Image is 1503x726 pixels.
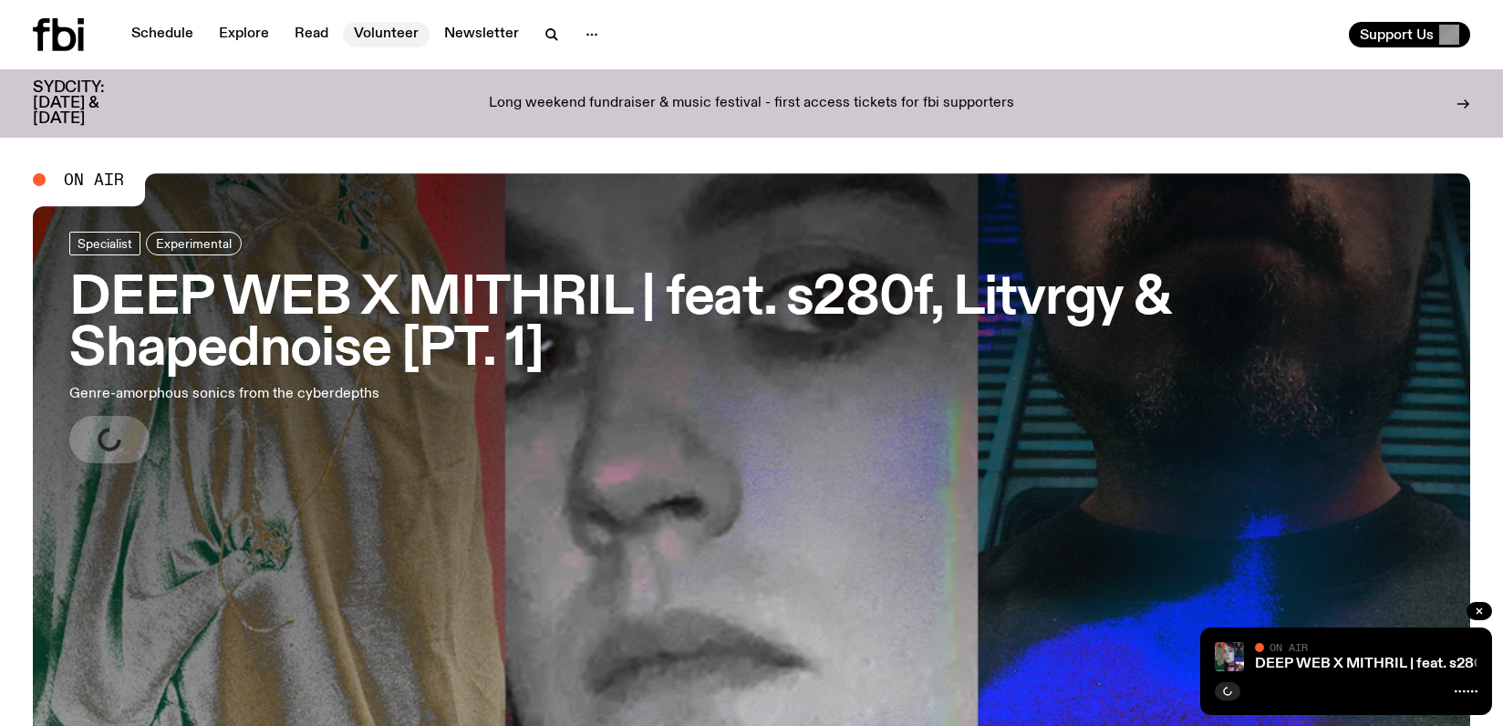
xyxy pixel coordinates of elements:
a: Schedule [120,22,204,47]
a: Specialist [69,232,140,255]
span: Experimental [156,236,232,250]
a: Read [284,22,339,47]
button: Support Us [1349,22,1470,47]
span: Specialist [78,236,132,250]
a: DEEP WEB X MITHRIL | feat. s280f, Litvrgy & Shapednoise [PT. 1]Genre-amorphous sonics from the cy... [69,232,1434,463]
a: Explore [208,22,280,47]
span: On Air [1270,641,1308,653]
span: Support Us [1360,26,1434,43]
a: Volunteer [343,22,430,47]
p: Genre-amorphous sonics from the cyberdepths [69,383,536,405]
a: Newsletter [433,22,530,47]
h3: DEEP WEB X MITHRIL | feat. s280f, Litvrgy & Shapednoise [PT. 1] [69,274,1434,376]
h3: SYDCITY: [DATE] & [DATE] [33,80,150,127]
a: Experimental [146,232,242,255]
span: On Air [64,171,124,188]
p: Long weekend fundraiser & music festival - first access tickets for fbi supporters [489,96,1014,112]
